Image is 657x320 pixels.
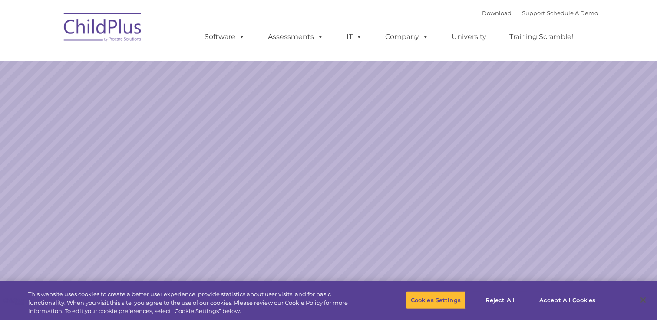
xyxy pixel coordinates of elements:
[547,10,598,16] a: Schedule A Demo
[259,28,332,46] a: Assessments
[196,28,254,46] a: Software
[535,291,600,309] button: Accept All Cookies
[482,10,598,16] font: |
[482,10,512,16] a: Download
[522,10,545,16] a: Support
[338,28,371,46] a: IT
[501,28,584,46] a: Training Scramble!!
[59,7,146,50] img: ChildPlus by Procare Solutions
[634,291,653,310] button: Close
[28,290,361,316] div: This website uses cookies to create a better user experience, provide statistics about user visit...
[376,28,437,46] a: Company
[473,291,527,309] button: Reject All
[443,28,495,46] a: University
[406,291,466,309] button: Cookies Settings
